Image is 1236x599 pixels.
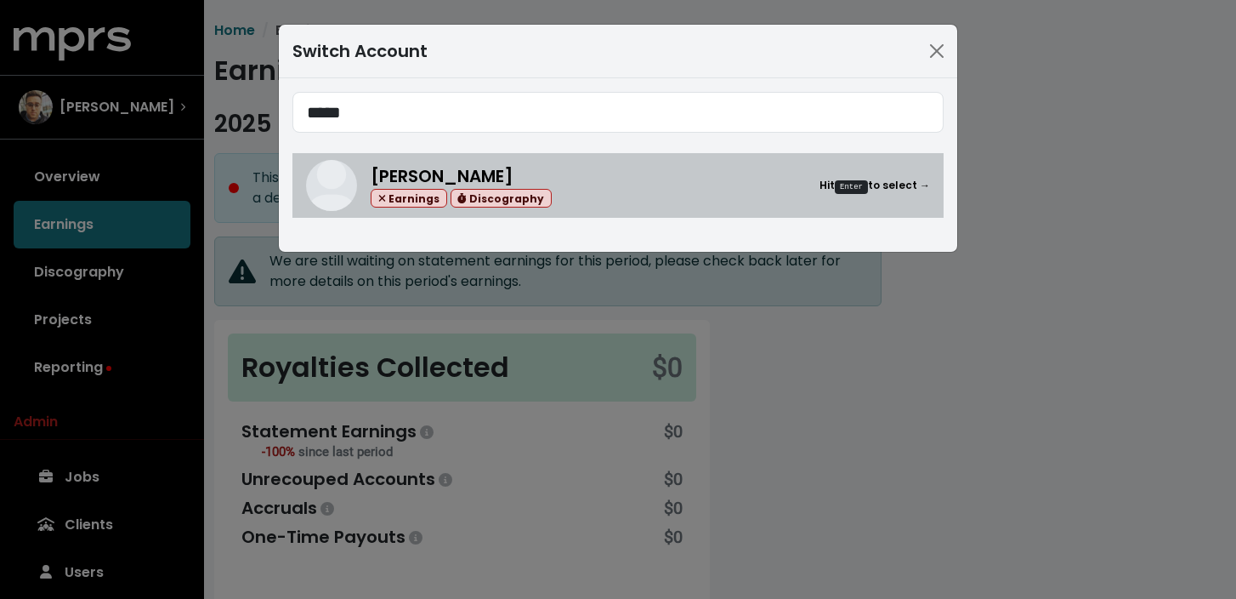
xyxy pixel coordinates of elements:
img: David Brook [306,160,357,211]
button: Close [923,37,950,65]
kbd: Enter [835,180,868,194]
span: Discography [451,189,552,208]
div: Switch Account [292,38,428,64]
span: Earnings [371,189,447,208]
a: David Brook[PERSON_NAME] Earnings DiscographyHitEnterto select → [292,153,944,218]
small: Hit to select → [819,178,930,194]
input: Search accounts [292,92,944,133]
span: [PERSON_NAME] [371,164,513,188]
